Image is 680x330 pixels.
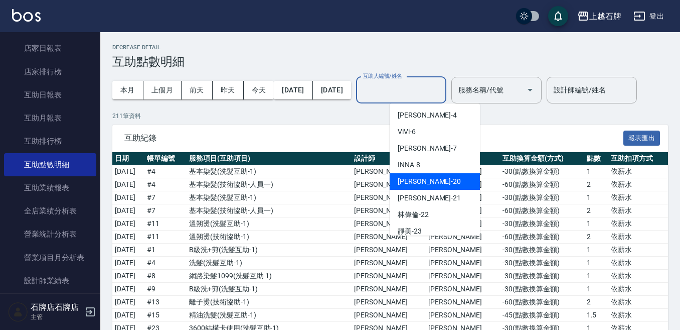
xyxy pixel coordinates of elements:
td: 精油洗髮 ( 洗髮互助-1 ) [187,309,352,322]
td: 依薪水 [608,204,668,217]
span: ViVi -6 [398,127,416,137]
button: Open [522,82,538,98]
td: # 4 [144,178,187,191]
button: 報表匯出 [623,131,660,146]
td: 1 [584,217,608,231]
a: 營業項目月分析表 [4,246,96,269]
a: 設計師業績表 [4,269,96,292]
span: [PERSON_NAME] -7 [398,143,457,154]
td: [DATE] [112,231,144,244]
td: [PERSON_NAME] [352,270,426,283]
td: -30 ( 點數換算金額 ) [500,283,584,296]
label: 互助人編號/姓名 [363,72,402,80]
button: 今天 [244,81,274,99]
td: 依薪水 [608,191,668,204]
td: 離子燙 ( 技術協助-1 ) [187,296,352,309]
td: 溫朔燙 ( 洗髮互助-1 ) [187,217,352,231]
td: 1 [584,270,608,283]
td: # 4 [144,165,187,178]
td: 依薪水 [608,270,668,283]
td: 1.5 [584,309,608,322]
span: [PERSON_NAME] -4 [398,110,457,121]
td: 1 [584,244,608,257]
th: 日期 [112,152,144,165]
td: [PERSON_NAME] [352,244,426,257]
td: [PERSON_NAME] [352,231,426,244]
td: 依薪水 [608,257,668,270]
td: [DATE] [112,283,144,296]
td: 基本染髮 ( 技術協助-人員一 ) [187,204,352,217]
th: 點數 [584,152,608,165]
td: -30 ( 點數換算金額 ) [500,191,584,204]
button: [DATE] [313,81,351,99]
button: [DATE] [274,81,312,99]
td: -30 ( 點數換算金額 ) [500,257,584,270]
td: 1 [584,165,608,178]
td: -60 ( 點數換算金額 ) [500,296,584,309]
td: [DATE] [112,309,144,322]
td: [PERSON_NAME] [352,178,426,191]
td: # 7 [144,204,187,217]
td: B級洗+剪 ( 洗髮互助-1 ) [187,283,352,296]
td: # 15 [144,309,187,322]
td: 基本染髮 ( 洗髮互助-1 ) [187,191,352,204]
th: 互助換算金額(方式) [500,152,584,165]
a: 互助日報表 [4,83,96,106]
td: # 11 [144,217,187,231]
td: [DATE] [112,204,144,217]
td: [DATE] [112,165,144,178]
a: 互助排行榜 [4,130,96,153]
td: 基本染髮 ( 洗髮互助-1 ) [187,165,352,178]
span: 靜美 -23 [398,226,422,237]
td: [PERSON_NAME] [426,309,500,322]
td: [DATE] [112,296,144,309]
td: -45 ( 點數換算金額 ) [500,309,584,322]
td: [PERSON_NAME] [352,296,426,309]
td: 基本染髮 ( 技術協助-人員一 ) [187,178,352,191]
button: 本月 [112,81,143,99]
p: 211 筆資料 [112,112,668,121]
td: [PERSON_NAME] [426,270,500,283]
td: 1 [584,191,608,204]
span: 互助紀錄 [124,133,623,143]
button: 登出 [629,7,668,26]
p: 主管 [31,312,82,321]
span: INNA -8 [398,160,420,170]
td: 依薪水 [608,178,668,191]
td: 依薪水 [608,244,668,257]
td: 1 [584,283,608,296]
td: # 13 [144,296,187,309]
td: 2 [584,296,608,309]
td: [PERSON_NAME] [352,217,426,231]
td: [PERSON_NAME] [426,231,500,244]
td: # 4 [144,257,187,270]
a: 互助點數明細 [4,153,96,176]
button: 上個月 [143,81,182,99]
td: [PERSON_NAME] [352,283,426,296]
td: 洗髮 ( 洗髮互助-1 ) [187,257,352,270]
td: -30 ( 點數換算金額 ) [500,244,584,257]
td: 溫朔燙 ( 技術協助-1 ) [187,231,352,244]
td: -60 ( 點數換算金額 ) [500,231,584,244]
a: 全店業績分析表 [4,199,96,223]
th: 互助扣項方式 [608,152,668,165]
td: [DATE] [112,257,144,270]
button: save [548,6,568,26]
td: [PERSON_NAME] [352,257,426,270]
span: [PERSON_NAME] -21 [398,193,461,203]
h3: 互助點數明細 [112,55,668,69]
td: [DATE] [112,217,144,231]
td: 依薪水 [608,165,668,178]
h2: Decrease Detail [112,44,668,51]
td: 依薪水 [608,231,668,244]
h5: 石牌店石牌店 [31,302,82,312]
td: [PERSON_NAME] [352,165,426,178]
td: 依薪水 [608,309,668,322]
td: [PERSON_NAME] [426,296,500,309]
a: 互助月報表 [4,106,96,130]
td: 2 [584,204,608,217]
td: # 7 [144,191,187,204]
button: 上越石牌 [573,6,625,27]
td: -60 ( 點數換算金額 ) [500,204,584,217]
td: 依薪水 [608,296,668,309]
